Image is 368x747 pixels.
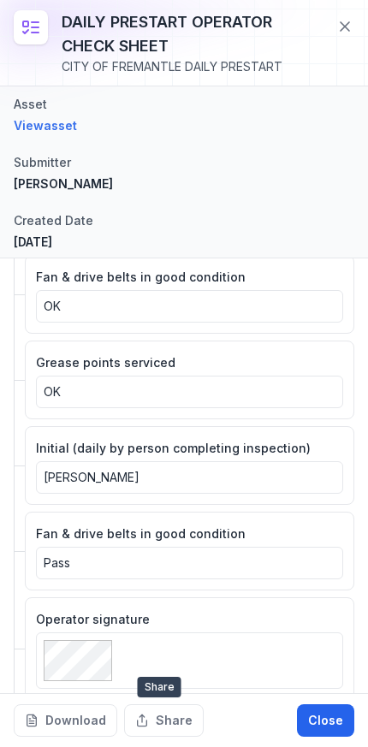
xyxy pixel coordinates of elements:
button: Download [14,704,117,737]
span: [PERSON_NAME] [14,176,113,191]
span: Grease points serviced [36,355,175,370]
span: Fan & drive belts in good condition [36,526,246,541]
span: [PERSON_NAME] [44,470,139,484]
span: OK [44,384,61,399]
span: Fan & drive belts in good condition [36,270,246,284]
time: 18/9/2025, 8:33:10 am [14,234,52,249]
div: CITY OF FREMANTLE DAILY PRESTART [62,58,313,75]
a: Viewasset [14,117,354,134]
span: Submitter [14,155,71,169]
span: Initial (daily by person completing inspection) [36,441,311,455]
span: Pass [44,555,70,570]
span: Created Date [14,213,93,228]
span: Share [138,677,181,697]
span: OK [44,299,61,313]
span: Asset [14,97,47,111]
button: Close [297,704,354,737]
span: Operator signature [36,612,150,626]
span: [DATE] [14,234,52,249]
button: Share [124,704,204,737]
h3: DAILY PRESTART OPERATOR CHECK SHEET [62,10,313,58]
